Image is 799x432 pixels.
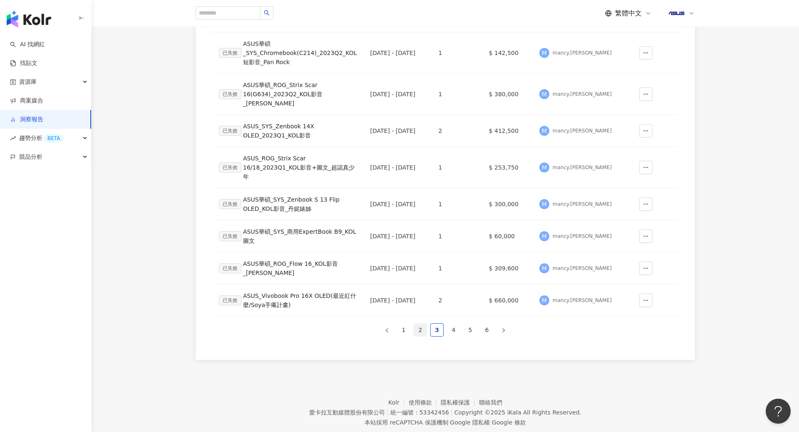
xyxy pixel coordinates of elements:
[19,129,63,147] span: 趨勢分析
[766,399,791,424] iframe: Help Scout Beacon - Open
[481,324,493,336] a: 6
[432,285,482,317] td: 2
[441,399,479,406] a: 隱私權保護
[553,233,612,240] div: mancy.[PERSON_NAME]
[380,323,394,337] button: left
[10,115,43,124] a: 洞察報告
[387,409,389,416] span: |
[479,399,502,406] a: 聯絡我們
[219,154,357,181] div: ASUS_ROG_Strix Scar 16/18_2023Q1_KOL影音+圖文_超認真少年
[365,417,526,427] span: 本站採用 reCAPTCHA 保護機制
[264,10,270,16] span: search
[490,419,492,426] span: |
[480,323,494,337] li: 6
[430,323,444,337] li: 3
[507,409,521,416] a: iKala
[385,328,390,333] span: left
[501,328,506,333] span: right
[482,188,533,220] td: $ 300,000
[370,126,425,135] div: [DATE] - [DATE]
[542,90,547,99] span: M
[390,409,449,416] div: 統一編號：53342456
[370,296,425,305] div: [DATE] - [DATE]
[482,32,533,74] td: $ 142,500
[482,74,533,115] td: $ 380,000
[414,323,427,337] li: 2
[432,188,482,220] td: 1
[19,147,42,166] span: 競品分析
[370,90,425,99] div: [DATE] - [DATE]
[219,122,357,140] div: ASUS_SYS_Zenbook 14X OLED_2023Q1_KOL影音
[432,32,482,74] td: 1
[370,48,425,57] div: [DATE] - [DATE]
[553,297,612,304] div: mancy.[PERSON_NAME]
[309,409,385,416] div: 愛卡拉互動媒體股份有限公司
[542,200,547,209] span: M
[10,135,16,141] span: rise
[432,74,482,115] td: 1
[219,227,357,245] div: ASUS華碩_SYS_商用ExpertBook B9_KOL圖文
[44,134,63,142] div: BETA
[542,163,547,172] span: M
[7,11,51,27] img: logo
[447,323,460,337] li: 4
[219,263,241,273] div: 已失效
[432,115,482,147] td: 2
[497,323,510,337] button: right
[553,265,612,272] div: mancy.[PERSON_NAME]
[219,89,241,99] div: 已失效
[10,40,45,49] a: searchAI 找網紅
[219,259,357,277] div: ASUS華碩_ROG_Flow 16_KOL影音_[PERSON_NAME]
[464,324,476,336] a: 5
[553,201,612,208] div: mancy.[PERSON_NAME]
[10,97,43,105] a: 商案媒合
[397,324,410,336] a: 1
[219,126,241,136] div: 已失效
[409,399,441,406] a: 使用條款
[482,147,533,188] td: $ 253,750
[615,9,642,18] span: 繁體中文
[542,296,547,305] span: M
[553,91,612,98] div: mancy.[PERSON_NAME]
[482,252,533,285] td: $ 309,600
[219,231,241,241] div: 已失效
[370,200,425,209] div: [DATE] - [DATE]
[370,163,425,172] div: [DATE] - [DATE]
[451,409,453,416] span: |
[447,324,460,336] a: 4
[219,80,357,108] div: ASUS華碩_ROG_Strix Scar 16(G634)_2023Q2_KOL影音_[PERSON_NAME]
[388,399,408,406] a: Kolr
[669,5,685,21] img: %E4%B8%8B%E8%BC%89.png
[482,115,533,147] td: $ 412,500
[492,419,526,426] a: Google 條款
[397,323,410,337] li: 1
[19,72,37,91] span: 資源庫
[432,220,482,252] td: 1
[464,323,477,337] li: 5
[219,291,357,310] div: ASUS_Vivobook Pro 16X OLED(最近紅什麼/Soya手癢計畫)
[380,323,394,337] li: Previous Page
[553,50,612,57] div: mancy.[PERSON_NAME]
[10,59,37,67] a: 找貼文
[448,419,450,426] span: |
[414,324,427,336] a: 2
[370,232,425,241] div: [DATE] - [DATE]
[542,232,547,241] span: M
[553,164,612,171] div: mancy.[PERSON_NAME]
[450,419,490,426] a: Google 隱私權
[219,162,241,172] div: 已失效
[553,127,612,135] div: mancy.[PERSON_NAME]
[482,285,533,317] td: $ 660,000
[370,264,425,273] div: [DATE] - [DATE]
[431,324,443,336] a: 3
[542,264,547,273] span: M
[542,48,547,57] span: M
[219,48,241,58] div: 已失效
[454,409,581,416] div: Copyright © 2025 All Rights Reserved.
[219,199,241,209] div: 已失效
[432,252,482,285] td: 1
[497,323,510,337] li: Next Page
[219,295,241,305] div: 已失效
[482,220,533,252] td: $ 60,000
[432,147,482,188] td: 1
